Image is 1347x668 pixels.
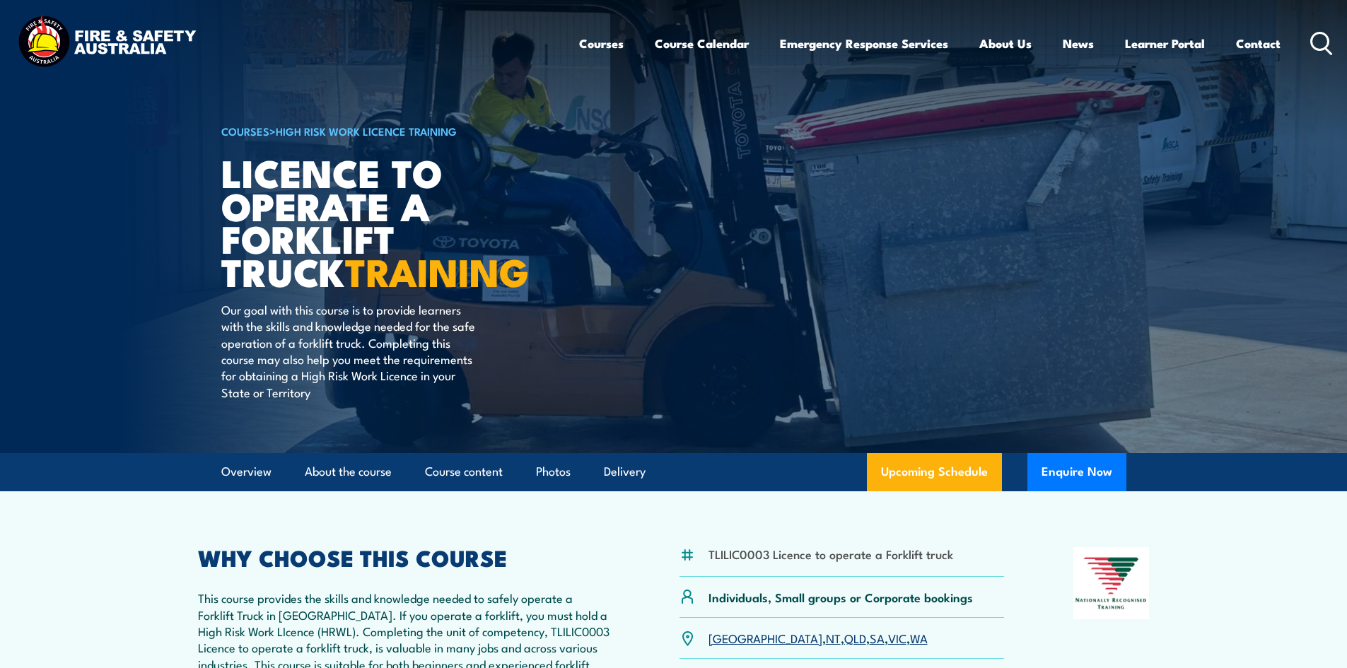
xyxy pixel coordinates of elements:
[709,546,953,562] li: TLILIC0003 Licence to operate a Forklift truck
[709,589,973,605] p: Individuals, Small groups or Corporate bookings
[221,123,269,139] a: COURSES
[709,629,822,646] a: [GEOGRAPHIC_DATA]
[536,453,571,491] a: Photos
[910,629,928,646] a: WA
[655,25,749,62] a: Course Calendar
[221,156,571,288] h1: Licence to operate a forklift truck
[221,122,571,139] h6: >
[888,629,906,646] a: VIC
[1236,25,1281,62] a: Contact
[579,25,624,62] a: Courses
[425,453,503,491] a: Course content
[826,629,841,646] a: NT
[709,630,928,646] p: , , , , ,
[979,25,1032,62] a: About Us
[221,453,272,491] a: Overview
[870,629,885,646] a: SA
[276,123,457,139] a: High Risk Work Licence Training
[867,453,1002,491] a: Upcoming Schedule
[198,547,611,567] h2: WHY CHOOSE THIS COURSE
[1027,453,1126,491] button: Enquire Now
[844,629,866,646] a: QLD
[780,25,948,62] a: Emergency Response Services
[604,453,646,491] a: Delivery
[1125,25,1205,62] a: Learner Portal
[1063,25,1094,62] a: News
[305,453,392,491] a: About the course
[1073,547,1150,619] img: Nationally Recognised Training logo.
[221,301,479,400] p: Our goal with this course is to provide learners with the skills and knowledge needed for the saf...
[345,241,529,300] strong: TRAINING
